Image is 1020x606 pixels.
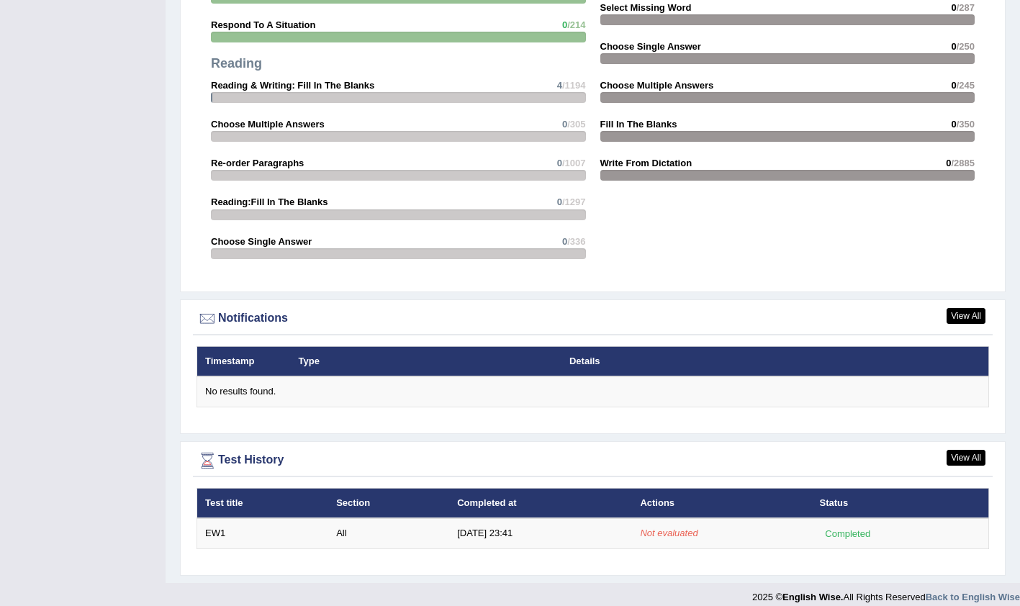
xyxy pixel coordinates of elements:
[211,236,312,247] strong: Choose Single Answer
[926,592,1020,602] a: Back to English Wise
[197,308,989,330] div: Notifications
[567,236,585,247] span: /336
[211,158,304,168] strong: Re-order Paragraphs
[197,488,329,518] th: Test title
[328,488,449,518] th: Section
[562,236,567,247] span: 0
[632,488,811,518] th: Actions
[562,119,567,130] span: 0
[449,518,632,548] td: [DATE] 23:41
[557,196,562,207] span: 0
[600,2,692,13] strong: Select Missing Word
[951,2,956,13] span: 0
[951,80,956,91] span: 0
[819,526,875,541] div: Completed
[752,583,1020,604] div: 2025 © All Rights Reserved
[947,450,985,466] a: View All
[640,528,698,538] em: Not evaluated
[947,308,985,324] a: View All
[197,518,329,548] td: EW1
[211,196,328,207] strong: Reading:Fill In The Blanks
[449,488,632,518] th: Completed at
[211,56,262,71] strong: Reading
[600,158,692,168] strong: Write From Dictation
[957,119,975,130] span: /350
[557,158,562,168] span: 0
[562,19,567,30] span: 0
[562,158,586,168] span: /1007
[951,119,956,130] span: 0
[600,80,714,91] strong: Choose Multiple Answers
[197,450,989,471] div: Test History
[957,80,975,91] span: /245
[946,158,951,168] span: 0
[951,41,956,52] span: 0
[561,346,903,376] th: Details
[328,518,449,548] td: All
[600,41,701,52] strong: Choose Single Answer
[957,41,975,52] span: /250
[811,488,988,518] th: Status
[782,592,843,602] strong: English Wise.
[211,119,325,130] strong: Choose Multiple Answers
[197,346,291,376] th: Timestamp
[211,19,315,30] strong: Respond To A Situation
[957,2,975,13] span: /287
[562,80,586,91] span: /1194
[567,119,585,130] span: /305
[951,158,975,168] span: /2885
[211,80,374,91] strong: Reading & Writing: Fill In The Blanks
[205,385,980,399] div: No results found.
[600,119,677,130] strong: Fill In The Blanks
[291,346,561,376] th: Type
[557,80,562,91] span: 4
[567,19,585,30] span: /214
[562,196,586,207] span: /1297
